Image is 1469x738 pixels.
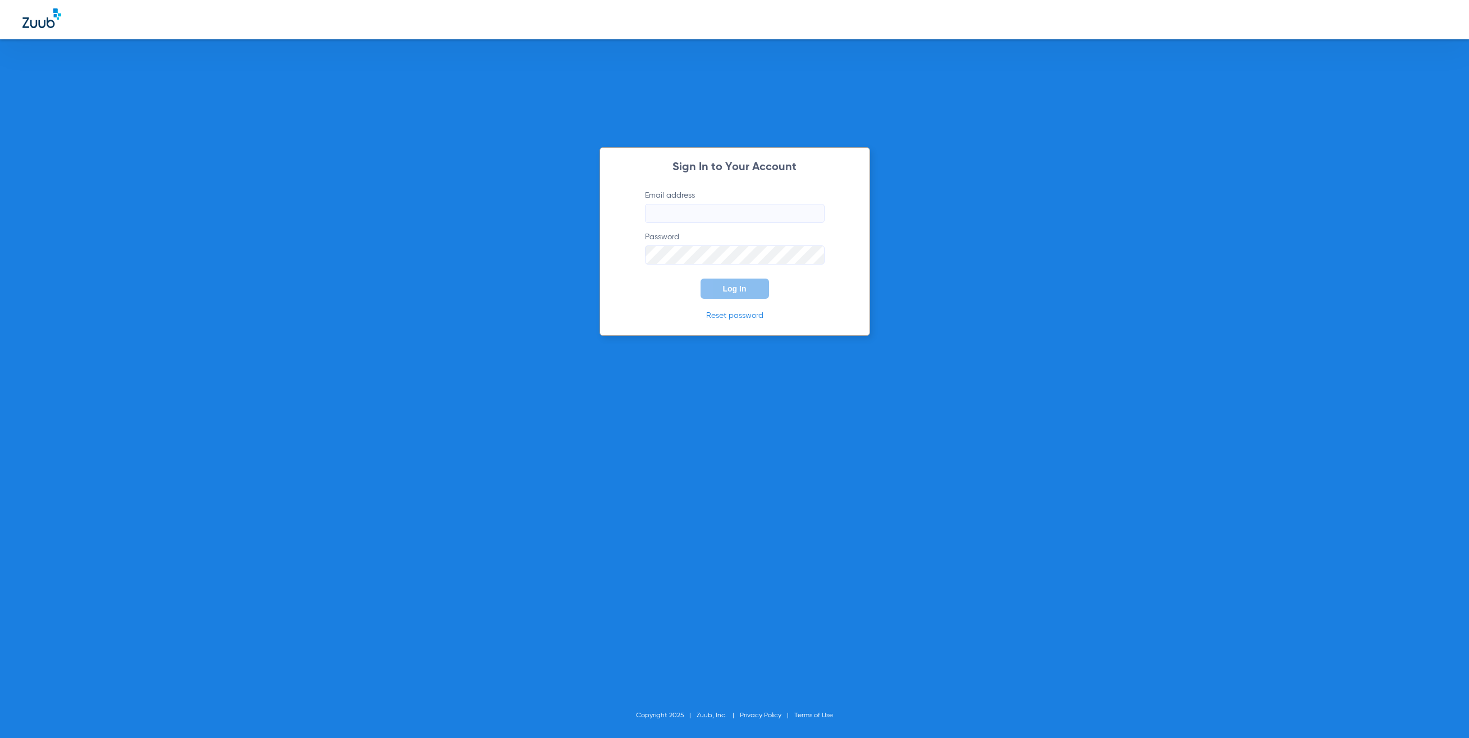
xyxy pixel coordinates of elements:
iframe: Chat Widget [1413,684,1469,738]
span: Log In [723,284,747,293]
label: Email address [645,190,825,223]
input: Email address [645,204,825,223]
input: Password [645,245,825,265]
a: Terms of Use [794,712,833,719]
li: Copyright 2025 [636,710,697,721]
button: Log In [701,279,769,299]
h2: Sign In to Your Account [628,162,841,173]
img: Zuub Logo [22,8,61,28]
li: Zuub, Inc. [697,710,740,721]
a: Reset password [706,312,763,320]
label: Password [645,231,825,265]
a: Privacy Policy [740,712,781,719]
